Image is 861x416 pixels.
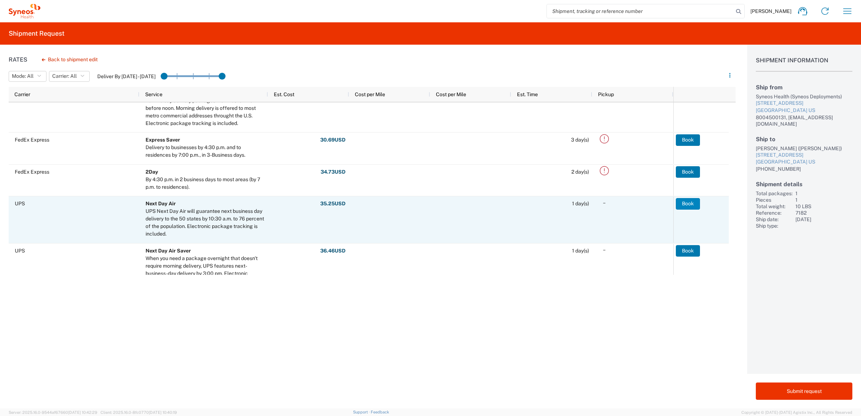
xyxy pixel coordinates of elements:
span: 1 day(s) [572,201,589,206]
div: Total packages: [756,190,793,197]
div: [PHONE_NUMBER] [756,166,852,172]
h2: Ship to [756,136,852,143]
button: 36.46USD [320,245,346,256]
div: Syneos Health (Syneos Deployments) [756,93,852,100]
div: 10 LBS [795,203,852,210]
span: 3 day(s) [571,137,589,143]
h2: Shipment details [756,181,852,188]
span: [PERSON_NAME] [750,8,791,14]
span: Est. Time [517,91,538,97]
strong: 36.46 USD [320,247,345,254]
span: Server: 2025.16.0-9544af67660 [9,410,97,415]
span: FedEx Express [15,169,49,175]
div: For two day delivery packages that must arrive before noon. Morning delivery is offered to most m... [146,97,265,127]
div: 1 [795,190,852,197]
h1: Rates [9,56,27,63]
div: 7182 [795,210,852,216]
div: [GEOGRAPHIC_DATA] US [756,158,852,166]
h2: Ship from [756,84,852,91]
div: Ship type: [756,223,793,229]
button: Book [676,198,700,210]
div: Pieces [756,197,793,203]
div: [PERSON_NAME] ([PERSON_NAME]) [756,145,852,152]
a: Feedback [371,410,389,414]
strong: 35.25 USD [320,200,345,207]
span: FedEx Express [15,137,49,143]
b: Next Day Air Saver [146,248,191,254]
span: [DATE] 10:42:29 [68,410,97,415]
span: 1 day(s) [572,248,589,254]
b: Next Day Air [146,201,176,206]
strong: 30.69 USD [320,137,345,143]
button: Back to shipment edit [36,53,103,66]
a: [STREET_ADDRESS][GEOGRAPHIC_DATA] US [756,100,852,114]
span: Est. Cost [274,91,294,97]
div: Ship date: [756,216,793,223]
span: Carrier: All [52,73,77,80]
span: Service [145,91,162,97]
b: 2Day [146,169,158,175]
div: [GEOGRAPHIC_DATA] US [756,107,852,114]
button: Book [676,134,700,146]
div: UPS Next Day Air will guarantee next business day delivery to the 50 states by 10:30 a.m. to 76 p... [146,207,265,238]
b: Express Saver [146,137,180,143]
h2: Shipment Request [9,29,64,38]
span: UPS [15,201,25,206]
button: 34.73USD [320,166,346,178]
div: [STREET_ADDRESS] [756,100,852,107]
span: Copyright © [DATE]-[DATE] Agistix Inc., All Rights Reserved [741,409,852,416]
button: 35.25USD [320,198,346,210]
a: Support [353,410,371,414]
span: Client: 2025.16.0-8fc0770 [101,410,177,415]
span: Cost per Mile [436,91,466,97]
button: Book [676,245,700,256]
button: Submit request [756,383,852,400]
label: Deliver By [DATE] - [DATE] [97,73,156,80]
span: Pickup [598,91,614,97]
div: Delivery to businesses by 4:30 p.m. and to residences by 7:00 p.m., in 3-Business days. [146,144,265,159]
button: Mode: All [9,71,46,82]
a: [STREET_ADDRESS][GEOGRAPHIC_DATA] US [756,152,852,166]
div: When you need a package overnight that doesn't require morning delivery, UPS features next-busine... [146,255,265,285]
span: Cost per Mile [355,91,385,97]
span: Carrier [14,91,30,97]
div: Reference: [756,210,793,216]
div: 8004500131, [EMAIL_ADDRESS][DOMAIN_NAME] [756,114,852,127]
span: [DATE] 10:40:19 [149,410,177,415]
div: [DATE] [795,216,852,223]
div: [STREET_ADDRESS] [756,152,852,159]
strong: 34.73 USD [321,169,345,175]
span: Mode: All [12,73,34,80]
h1: Shipment Information [756,57,852,72]
div: 1 [795,197,852,203]
input: Shipment, tracking or reference number [547,4,733,18]
button: Carrier: All [49,71,90,82]
span: 2 day(s) [571,169,589,175]
button: Book [676,166,700,178]
span: UPS [15,248,25,254]
button: 30.69USD [320,134,346,146]
div: Total weight: [756,203,793,210]
div: By 4:30 p.m. in 2 business days to most areas (by 7 p.m. to residences). [146,176,265,191]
